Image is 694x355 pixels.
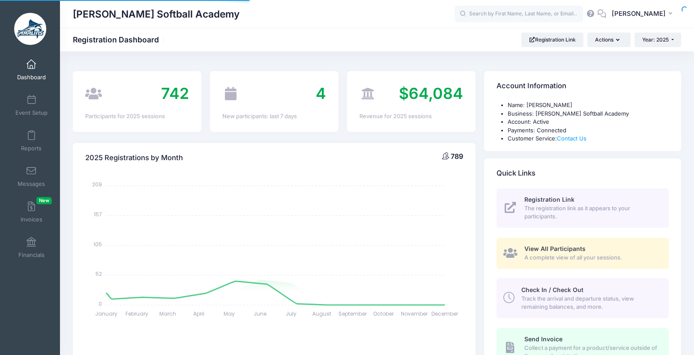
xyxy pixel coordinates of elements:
tspan: September [338,310,367,317]
span: [PERSON_NAME] [612,9,666,18]
span: Reports [21,145,42,152]
h4: Account Information [497,74,566,98]
tspan: January [95,310,117,317]
img: Marlin Softball Academy [14,13,46,45]
li: Customer Service: [508,134,669,143]
tspan: 157 [94,211,102,218]
a: Dashboard [11,55,52,85]
h1: Registration Dashboard [73,35,166,44]
span: Registration Link [524,196,574,203]
tspan: August [312,310,331,317]
span: The registration link as it appears to your participants. [524,204,659,221]
tspan: 0 [99,300,102,307]
tspan: February [126,310,149,317]
li: Payments: Connected [508,126,669,135]
button: Actions [587,33,630,47]
span: Year: 2025 [642,36,669,43]
tspan: 209 [92,181,102,188]
h1: [PERSON_NAME] Softball Academy [73,4,239,24]
span: A complete view of all your sessions. [524,254,659,262]
a: InvoicesNew [11,197,52,227]
a: Check In / Check Out Track the arrival and departure status, view remaining balances, and more. [497,278,669,318]
span: View All Participants [524,245,586,252]
li: Name: [PERSON_NAME] [508,101,669,110]
a: Registration Link [521,33,583,47]
span: Send Invoice [524,335,562,343]
span: Check In / Check Out [521,286,583,293]
tspan: October [373,310,394,317]
li: Business: [PERSON_NAME] Softball Academy [508,110,669,118]
tspan: March [159,310,176,317]
a: Financials [11,233,52,263]
tspan: November [401,310,428,317]
span: Messages [18,180,45,188]
h4: Quick Links [497,161,535,185]
tspan: December [432,310,459,317]
a: Event Setup [11,90,52,120]
div: New participants: last 7 days [222,112,326,121]
span: $64,084 [399,84,463,103]
span: Event Setup [15,109,48,116]
span: 789 [451,152,463,161]
a: View All Participants A complete view of all your sessions. [497,238,669,269]
span: 742 [161,84,189,103]
span: New [36,197,52,204]
tspan: 52 [96,270,102,277]
li: Account: Active [508,118,669,126]
tspan: May [224,310,235,317]
tspan: 105 [93,240,102,248]
a: Contact Us [557,135,586,142]
span: Track the arrival and departure status, view remaining balances, and more. [521,295,659,311]
tspan: July [286,310,296,317]
span: Financials [18,251,45,259]
span: 4 [316,84,326,103]
span: Dashboard [17,74,46,81]
input: Search by First Name, Last Name, or Email... [455,6,583,23]
h4: 2025 Registrations by Month [85,146,183,170]
div: Revenue for 2025 sessions [359,112,463,121]
tspan: June [254,310,267,317]
a: Messages [11,161,52,191]
tspan: April [193,310,204,317]
button: [PERSON_NAME] [606,4,681,24]
a: Registration Link The registration link as it appears to your participants. [497,188,669,228]
span: Invoices [21,216,42,223]
button: Year: 2025 [634,33,681,47]
a: Reports [11,126,52,156]
div: Participants for 2025 sessions [85,112,189,121]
